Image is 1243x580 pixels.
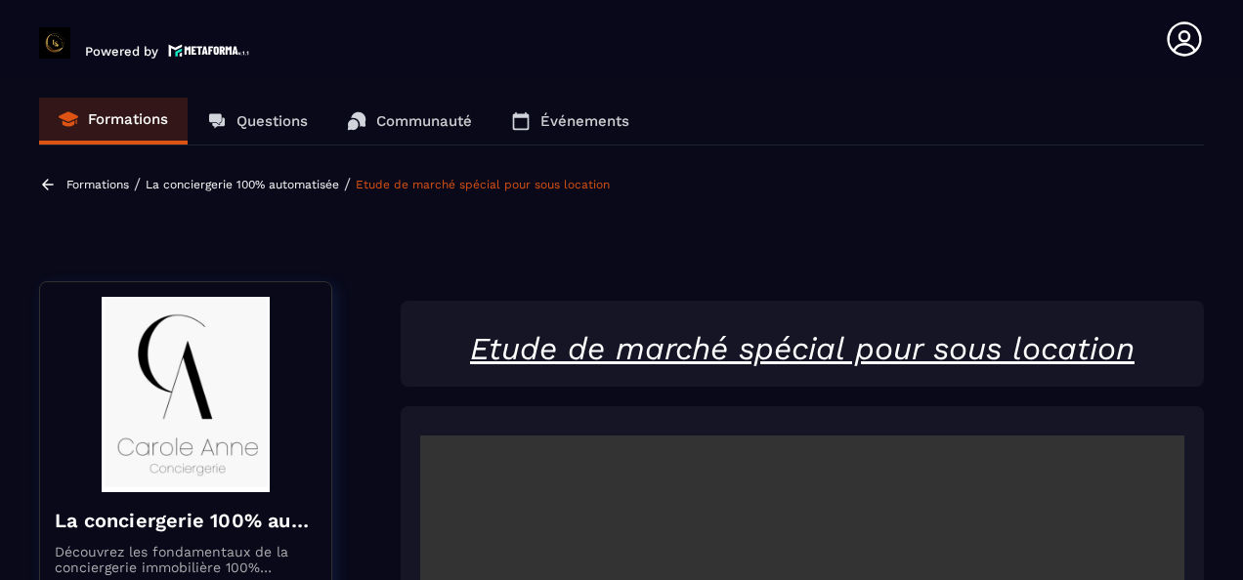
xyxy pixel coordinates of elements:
[66,178,129,191] a: Formations
[146,178,339,191] a: La conciergerie 100% automatisée
[344,175,351,193] span: /
[327,98,492,145] a: Communauté
[188,98,327,145] a: Questions
[236,112,308,130] p: Questions
[492,98,649,145] a: Événements
[540,112,629,130] p: Événements
[376,112,472,130] p: Communauté
[39,27,70,59] img: logo-branding
[168,42,250,59] img: logo
[356,178,610,191] a: Etude de marché spécial pour sous location
[88,110,168,128] p: Formations
[39,98,188,145] a: Formations
[134,175,141,193] span: /
[55,297,317,492] img: banner
[470,330,1135,367] u: Etude de marché spécial pour sous location
[55,507,317,534] h4: La conciergerie 100% automatisée
[55,544,317,575] p: Découvrez les fondamentaux de la conciergerie immobilière 100% automatisée. Cette formation est c...
[85,44,158,59] p: Powered by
